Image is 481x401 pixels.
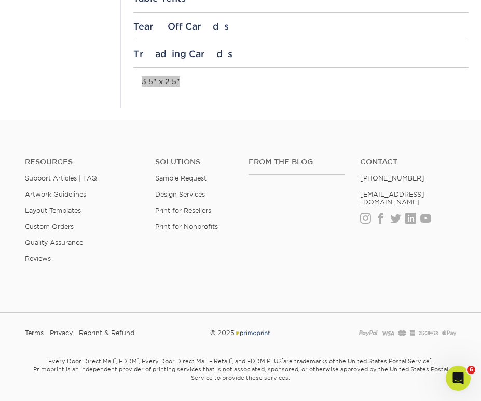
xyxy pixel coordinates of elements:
a: [EMAIL_ADDRESS][DOMAIN_NAME] [360,190,424,206]
h4: Solutions [155,158,232,167]
a: 3.5" x 2.5" [142,77,180,86]
a: Reviews [25,255,51,262]
a: Terms [25,325,44,341]
a: Quality Assurance [25,239,83,246]
h4: Resources [25,158,140,167]
a: Design Services [155,190,205,198]
sup: ® [430,357,431,362]
h4: From the Blog [249,158,345,167]
span: 6 [467,366,475,374]
sup: ® [230,357,232,362]
a: Sample Request [155,174,207,182]
sup: ® [114,357,116,362]
div: © 2025 [166,325,315,341]
a: Artwork Guidelines [25,190,86,198]
div: Tear Off Cards [133,21,469,32]
a: Support Articles | FAQ [25,174,97,182]
img: Primoprint [235,329,271,337]
sup: ® [137,357,139,362]
a: Custom Orders [25,223,74,230]
a: Print for Resellers [155,206,211,214]
a: Reprint & Refund [79,325,134,341]
sup: ® [282,357,283,362]
a: Contact [360,158,456,167]
iframe: Google Customer Reviews [3,369,88,397]
a: Privacy [50,325,73,341]
a: Print for Nonprofits [155,223,218,230]
a: [PHONE_NUMBER] [360,174,424,182]
iframe: Intercom live chat [446,366,471,391]
a: Layout Templates [25,206,81,214]
div: Trading Cards [133,49,469,59]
